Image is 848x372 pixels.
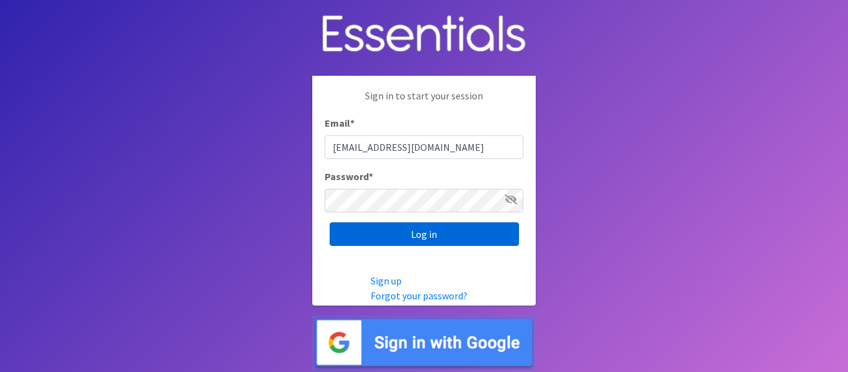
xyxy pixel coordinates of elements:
img: Sign in with Google [312,315,536,370]
img: Human Essentials [312,2,536,66]
a: Sign up [371,274,402,287]
label: Password [325,169,373,184]
abbr: required [369,170,373,183]
input: Log in [330,222,519,246]
p: Sign in to start your session [325,88,523,116]
abbr: required [350,117,354,129]
label: Email [325,116,354,130]
a: Forgot your password? [371,289,467,302]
